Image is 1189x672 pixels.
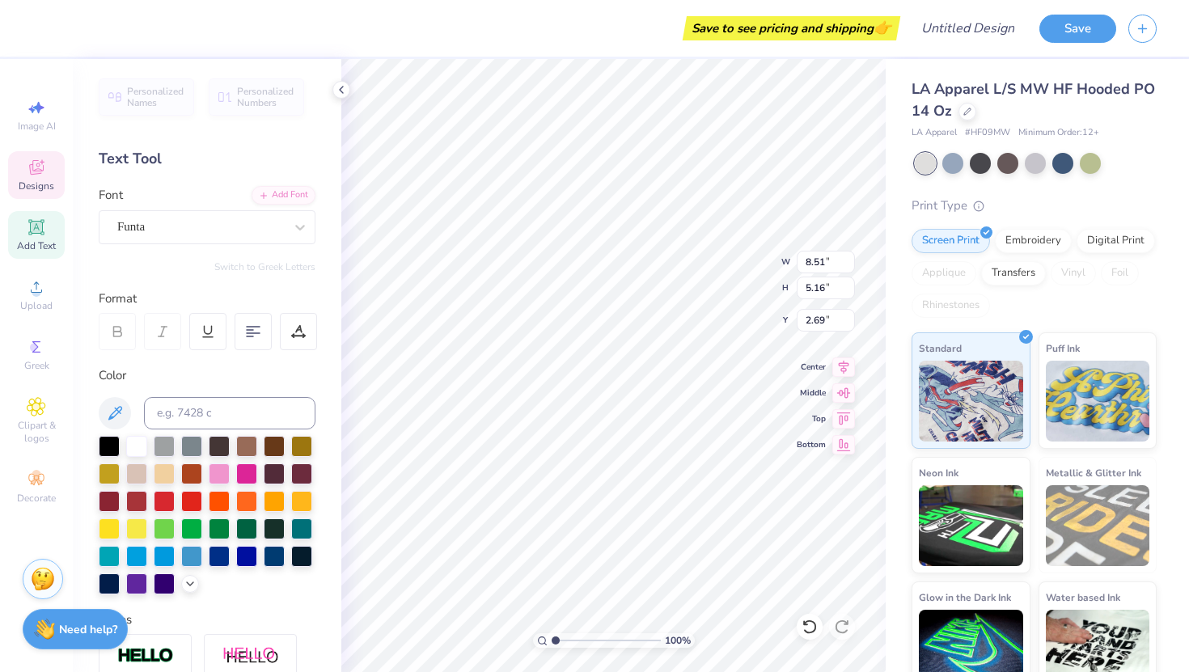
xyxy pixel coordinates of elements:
div: Print Type [912,197,1157,215]
div: Rhinestones [912,294,990,318]
span: Designs [19,180,54,192]
span: # HF09MW [965,126,1010,140]
div: Digital Print [1077,229,1155,253]
span: LA Apparel L/S MW HF Hooded PO 14 Oz [912,79,1155,120]
div: Save to see pricing and shipping [687,16,896,40]
label: Font [99,186,123,205]
img: Neon Ink [919,485,1023,566]
span: Greek [24,359,49,372]
div: Styles [99,611,315,629]
div: Vinyl [1051,261,1096,285]
div: Text Tool [99,148,315,170]
span: 👉 [874,18,891,37]
img: Standard [919,361,1023,442]
span: Image AI [18,120,56,133]
span: Bottom [797,439,826,450]
input: Untitled Design [908,12,1027,44]
strong: Need help? [59,622,117,637]
span: Middle [797,387,826,399]
span: Metallic & Glitter Ink [1046,464,1141,481]
span: Neon Ink [919,464,958,481]
div: Screen Print [912,229,990,253]
img: Puff Ink [1046,361,1150,442]
div: Embroidery [995,229,1072,253]
div: Color [99,366,315,385]
span: Upload [20,299,53,312]
span: Clipart & logos [8,419,65,445]
span: Personalized Names [127,86,184,108]
div: Add Font [252,186,315,205]
img: Stroke [117,647,174,666]
span: Puff Ink [1046,340,1080,357]
span: Center [797,361,826,373]
span: Top [797,413,826,425]
span: 100 % [665,633,691,648]
span: Standard [919,340,962,357]
div: Applique [912,261,976,285]
span: Decorate [17,492,56,505]
div: Foil [1101,261,1139,285]
div: Format [99,290,317,308]
span: Minimum Order: 12 + [1018,126,1099,140]
input: e.g. 7428 c [144,397,315,429]
span: Personalized Numbers [237,86,294,108]
div: Transfers [981,261,1046,285]
span: LA Apparel [912,126,957,140]
span: Glow in the Dark Ink [919,589,1011,606]
img: Shadow [222,646,279,666]
span: Add Text [17,239,56,252]
span: Water based Ink [1046,589,1120,606]
button: Switch to Greek Letters [214,260,315,273]
button: Save [1039,15,1116,43]
img: Metallic & Glitter Ink [1046,485,1150,566]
